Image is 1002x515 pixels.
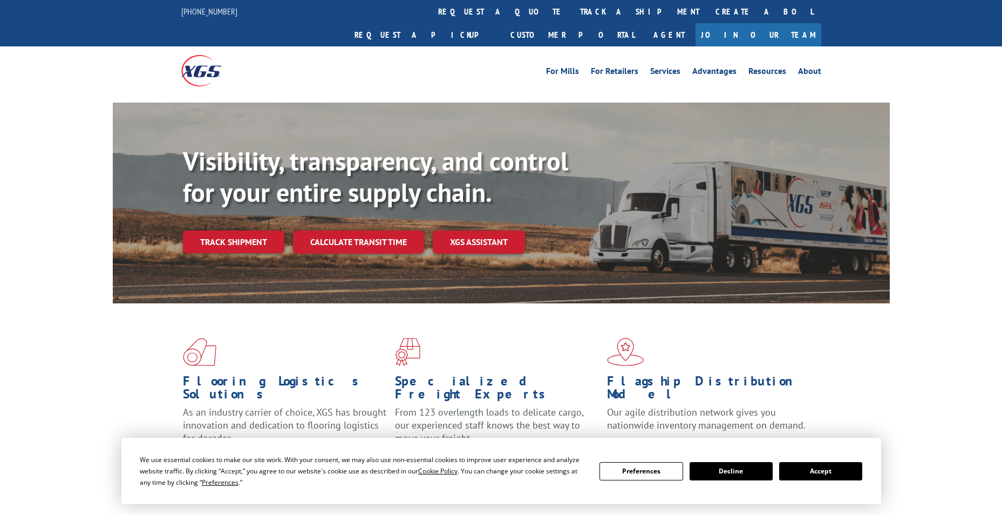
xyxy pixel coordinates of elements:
span: Preferences [202,478,238,487]
a: Services [650,67,680,79]
button: Preferences [599,462,683,480]
a: Customer Portal [502,23,643,46]
p: From 123 overlength loads to delicate cargo, our experienced staff knows the best way to move you... [395,406,599,454]
a: For Mills [546,67,579,79]
a: Request a pickup [346,23,502,46]
a: For Retailers [591,67,638,79]
img: xgs-icon-total-supply-chain-intelligence-red [183,338,216,366]
div: Cookie Consent Prompt [121,438,881,504]
img: xgs-icon-flagship-distribution-model-red [607,338,644,366]
button: Decline [690,462,773,480]
button: Accept [779,462,862,480]
div: We use essential cookies to make our site work. With your consent, we may also use non-essential ... [140,454,587,488]
a: About [798,67,821,79]
a: Agent [643,23,696,46]
a: Advantages [692,67,737,79]
span: Our agile distribution network gives you nationwide inventory management on demand. [607,406,806,431]
h1: Specialized Freight Experts [395,375,599,406]
a: Join Our Team [696,23,821,46]
h1: Flagship Distribution Model [607,375,811,406]
a: Calculate transit time [293,231,424,254]
span: Cookie Policy [418,466,458,476]
a: Resources [748,67,786,79]
b: Visibility, transparency, and control for your entire supply chain. [183,144,568,209]
span: As an industry carrier of choice, XGS has brought innovation and dedication to flooring logistics... [183,406,386,444]
img: xgs-icon-focused-on-flooring-red [395,338,420,366]
a: [PHONE_NUMBER] [181,6,237,17]
h1: Flooring Logistics Solutions [183,375,387,406]
a: Track shipment [183,231,284,253]
a: XGS ASSISTANT [433,231,525,254]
